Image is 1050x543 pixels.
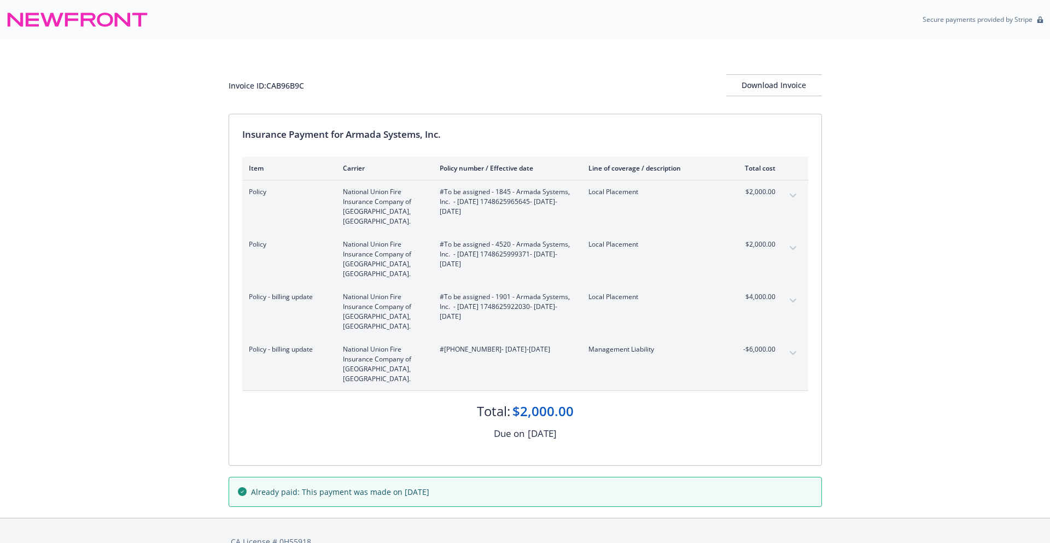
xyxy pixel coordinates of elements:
div: Total cost [734,164,775,173]
span: National Union Fire Insurance Company of [GEOGRAPHIC_DATA], [GEOGRAPHIC_DATA]. [343,240,422,279]
div: Insurance Payment for Armada Systems, Inc. [242,127,808,142]
div: PolicyNational Union Fire Insurance Company of [GEOGRAPHIC_DATA], [GEOGRAPHIC_DATA].#To be assign... [242,180,808,233]
span: #To be assigned - 4520 - Armada Systems, Inc. - [DATE] 1748625999371 - [DATE]-[DATE] [440,240,571,269]
span: National Union Fire Insurance Company of [GEOGRAPHIC_DATA], [GEOGRAPHIC_DATA]. [343,345,422,384]
span: Local Placement [588,240,717,249]
span: Local Placement [588,187,717,197]
span: National Union Fire Insurance Company of [GEOGRAPHIC_DATA], [GEOGRAPHIC_DATA]. [343,292,422,331]
span: -$6,000.00 [734,345,775,354]
span: National Union Fire Insurance Company of [GEOGRAPHIC_DATA], [GEOGRAPHIC_DATA]. [343,187,422,226]
span: Policy - billing update [249,292,325,302]
div: Download Invoice [726,75,822,96]
div: $2,000.00 [512,402,574,421]
div: Carrier [343,164,422,173]
span: $2,000.00 [734,240,775,249]
div: [DATE] [528,427,557,441]
button: Download Invoice [726,74,822,96]
span: $4,000.00 [734,292,775,302]
span: Policy [249,240,325,249]
button: expand content [784,187,802,205]
div: Due on [494,427,524,441]
div: Total: [477,402,510,421]
div: Item [249,164,325,173]
span: Management Liability [588,345,717,354]
span: Local Placement [588,292,717,302]
div: Line of coverage / description [588,164,717,173]
div: Policy number / Effective date [440,164,571,173]
div: Policy - billing updateNational Union Fire Insurance Company of [GEOGRAPHIC_DATA], [GEOGRAPHIC_DA... [242,338,808,390]
div: PolicyNational Union Fire Insurance Company of [GEOGRAPHIC_DATA], [GEOGRAPHIC_DATA].#To be assign... [242,233,808,285]
span: $2,000.00 [734,187,775,197]
span: #[PHONE_NUMBER] - [DATE]-[DATE] [440,345,571,354]
button: expand content [784,240,802,257]
div: Policy - billing updateNational Union Fire Insurance Company of [GEOGRAPHIC_DATA], [GEOGRAPHIC_DA... [242,285,808,338]
p: Secure payments provided by Stripe [923,15,1032,24]
div: Invoice ID: CAB96B9C [229,80,304,91]
button: expand content [784,345,802,362]
span: #To be assigned - 1901 - Armada Systems, Inc. - [DATE] 1748625922030 - [DATE]-[DATE] [440,292,571,322]
button: expand content [784,292,802,310]
span: Policy - billing update [249,345,325,354]
span: #To be assigned - 1845 - Armada Systems, Inc. - [DATE] 1748625965645 - [DATE]-[DATE] [440,187,571,217]
span: Already paid: This payment was made on [DATE] [251,486,429,498]
span: Policy [249,187,325,197]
